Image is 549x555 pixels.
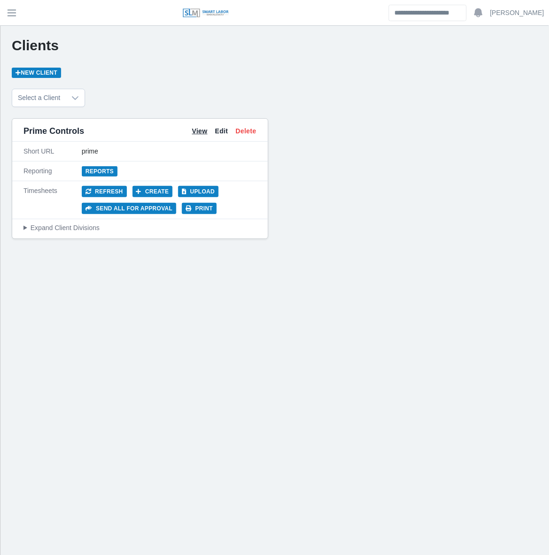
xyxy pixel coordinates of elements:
span: Select a Client [12,89,66,107]
h1: Clients [12,37,538,54]
input: Search [389,5,467,21]
div: Reporting [24,166,82,176]
button: Refresh [82,186,127,197]
div: Short URL [24,146,82,156]
a: [PERSON_NAME] [490,8,544,18]
button: Upload [178,186,219,197]
a: Edit [215,126,228,136]
summary: Expand Client Divisions [24,223,257,233]
button: Send all for approval [82,203,176,214]
span: Prime Controls [24,124,84,138]
button: Create [133,186,173,197]
div: prime [82,146,257,156]
a: New Client [12,68,61,78]
img: SLM Logo [182,8,229,18]
div: Timesheets [24,186,82,214]
a: Delete [235,126,256,136]
a: View [192,126,207,136]
button: Print [182,203,217,214]
a: Reports [82,166,118,177]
